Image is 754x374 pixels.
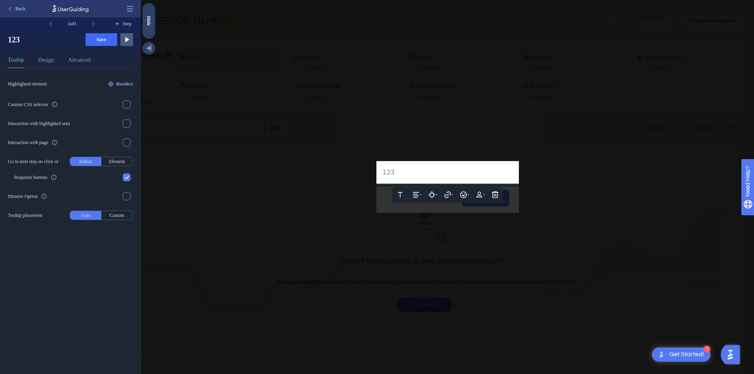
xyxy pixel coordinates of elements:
div: Dismiss Option [8,193,38,199]
span: Tooltip placement [8,212,42,218]
button: Custom [101,211,133,220]
button: Button [70,157,101,166]
div: Get Started! [669,350,704,359]
span: Save [97,36,106,43]
div: 1 of 1 [57,17,87,30]
span: Need Help? [19,2,49,11]
button: Auto [70,211,101,220]
div: Requisite buttons [14,174,47,180]
button: Reselect [108,78,133,90]
iframe: UserGuiding AI Assistant Launcher [721,343,745,366]
div: 1 [703,346,710,353]
button: Save [85,33,117,46]
span: 123 [8,34,79,45]
button: Step [112,17,133,30]
span: Reselect [116,81,133,87]
button: Advanced [68,55,91,68]
span: 123 [242,169,254,176]
span: Step [123,21,132,27]
button: Design [38,55,54,68]
span: Back [15,6,26,12]
span: Go to next step on click of [8,158,58,165]
div: Interaction with highlighted area [8,120,70,127]
div: Interaction with page [8,139,48,146]
div: Open Get Started! checklist, remaining modules: 1 [652,347,710,362]
button: Tooltip [8,55,24,68]
button: Element [101,157,133,166]
span: Highlighted element [8,81,47,87]
img: launcher-image-alternative-text [657,350,666,359]
div: Custom CSS selector [8,101,48,108]
button: Back [3,2,29,15]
